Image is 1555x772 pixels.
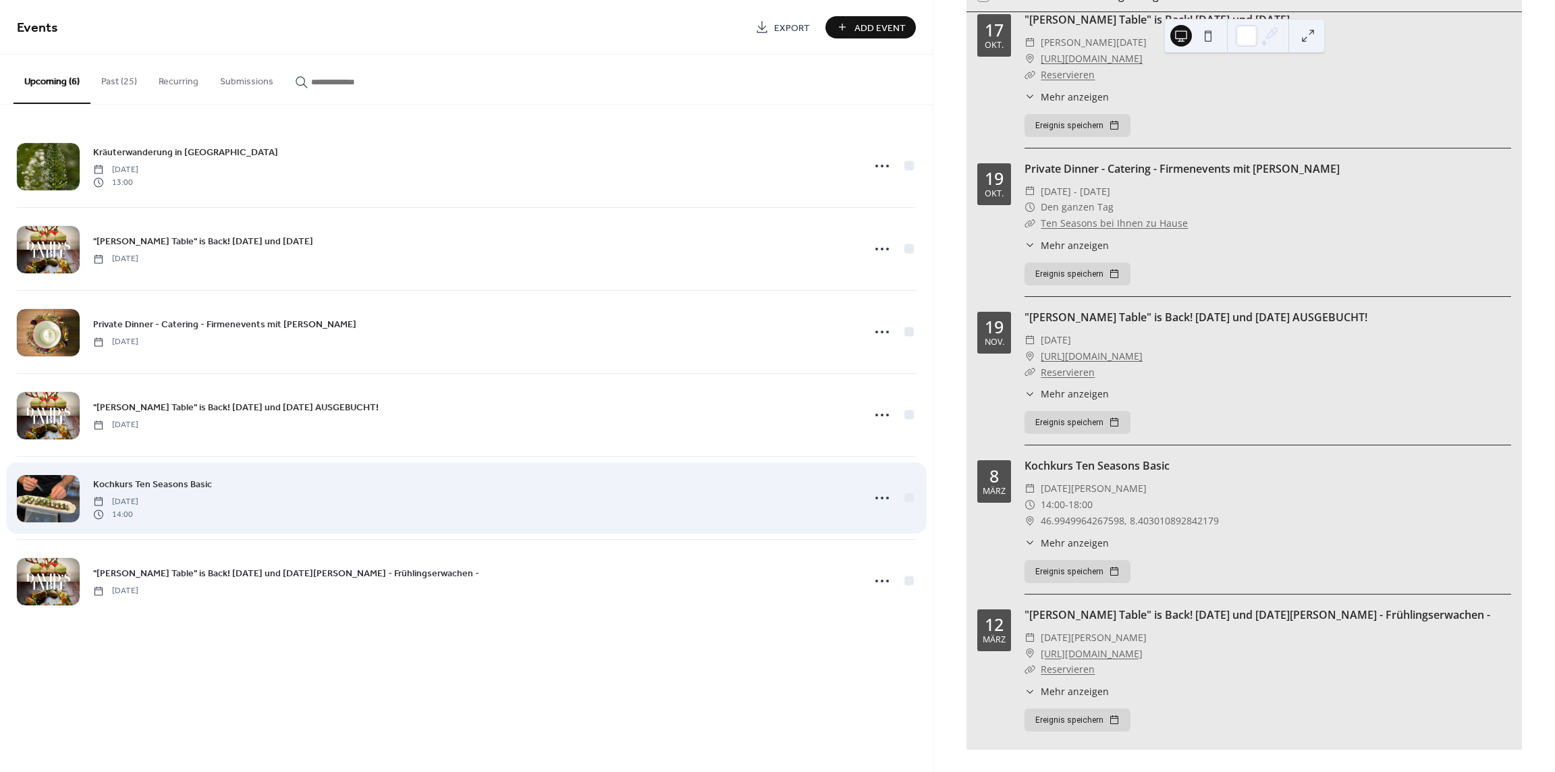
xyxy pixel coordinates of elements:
[1041,51,1143,67] a: [URL][DOMAIN_NAME]
[93,508,138,520] span: 14:00
[1025,630,1035,646] div: ​
[774,21,810,35] span: Export
[1025,67,1035,83] div: ​
[1025,348,1035,364] div: ​
[93,336,138,348] span: [DATE]
[1041,199,1114,215] span: Den ganzen Tag
[989,468,999,485] div: 8
[1025,684,1109,698] button: ​Mehr anzeigen
[1025,161,1340,176] a: Private Dinner - Catering - Firmenevents mit [PERSON_NAME]
[1041,90,1109,104] span: Mehr anzeigen
[1041,663,1095,675] a: Reservieren
[1068,497,1093,513] span: 18:00
[13,55,90,104] button: Upcoming (6)
[1041,68,1095,81] a: Reservieren
[93,233,313,249] a: "[PERSON_NAME] Table" is Back! [DATE] und [DATE]
[1041,348,1143,364] a: [URL][DOMAIN_NAME]
[93,401,379,415] span: "[PERSON_NAME] Table" is Back! [DATE] und [DATE] AUSGEBUCHT!
[93,253,138,265] span: [DATE]
[1041,217,1188,229] a: Ten Seasons bei Ihnen zu Hause
[1025,263,1130,285] button: Ereignis speichern
[985,41,1004,50] div: Okt.
[1025,364,1035,381] div: ​
[93,496,138,508] span: [DATE]
[1041,387,1109,401] span: Mehr anzeigen
[1025,536,1035,550] div: ​
[93,316,356,332] a: Private Dinner - Catering - Firmenevents mit [PERSON_NAME]
[1025,332,1035,348] div: ​
[985,190,1004,198] div: Okt.
[93,566,479,581] a: "[PERSON_NAME] Table" is Back! [DATE] und [DATE][PERSON_NAME] - Frühlingserwachen -
[90,55,148,103] button: Past (25)
[93,567,479,581] span: "[PERSON_NAME] Table" is Back! [DATE] und [DATE][PERSON_NAME] - Frühlingserwachen -
[1025,661,1035,678] div: ​
[1025,387,1109,401] button: ​Mehr anzeigen
[985,616,1004,633] div: 12
[93,399,379,415] a: "[PERSON_NAME] Table" is Back! [DATE] und [DATE] AUSGEBUCHT!
[1041,646,1143,662] a: [URL][DOMAIN_NAME]
[148,55,209,103] button: Recurring
[1025,215,1035,231] div: ​
[985,170,1004,187] div: 19
[1025,199,1035,215] div: ​
[93,419,138,431] span: [DATE]
[93,585,138,597] span: [DATE]
[1025,90,1109,104] button: ​Mehr anzeigen
[1041,536,1109,550] span: Mehr anzeigen
[1041,630,1147,646] span: [DATE][PERSON_NAME]
[1025,709,1130,732] button: Ereignis speichern
[1065,497,1068,513] span: -
[1025,310,1367,325] a: "[PERSON_NAME] Table" is Back! [DATE] und [DATE] AUSGEBUCHT!
[1025,387,1035,401] div: ​
[1025,51,1035,67] div: ​
[1041,238,1109,252] span: Mehr anzeigen
[1041,684,1109,698] span: Mehr anzeigen
[1025,114,1130,137] button: Ereignis speichern
[1041,366,1095,379] a: Reservieren
[93,146,278,160] span: Kräuterwanderung in [GEOGRAPHIC_DATA]
[1041,480,1147,497] span: [DATE][PERSON_NAME]
[1025,536,1109,550] button: ​Mehr anzeigen
[985,319,1004,335] div: 19
[985,22,1004,38] div: 17
[1025,411,1130,434] button: Ereignis speichern
[1025,238,1109,252] button: ​Mehr anzeigen
[1025,12,1290,27] a: "[PERSON_NAME] Table" is Back! [DATE] und [DATE]
[93,318,356,332] span: Private Dinner - Catering - Firmenevents mit [PERSON_NAME]
[93,176,138,188] span: 13:00
[1025,560,1130,583] button: Ereignis speichern
[1041,513,1219,529] span: 46.9949964267598, 8.403010892842179
[1041,34,1147,51] span: [PERSON_NAME][DATE]
[1041,184,1110,200] span: [DATE] - [DATE]
[1025,480,1035,497] div: ​
[1025,497,1035,513] div: ​
[985,338,1004,347] div: Nov.
[1025,684,1035,698] div: ​
[825,16,916,38] button: Add Event
[93,476,212,492] a: Kochkurs Ten Seasons Basic
[93,235,313,249] span: "[PERSON_NAME] Table" is Back! [DATE] und [DATE]
[93,144,278,160] a: Kräuterwanderung in [GEOGRAPHIC_DATA]
[1025,34,1035,51] div: ​
[17,15,58,41] span: Events
[745,16,820,38] a: Export
[209,55,284,103] button: Submissions
[93,164,138,176] span: [DATE]
[1041,332,1071,348] span: [DATE]
[1025,238,1035,252] div: ​
[1025,513,1035,529] div: ​
[983,636,1006,644] div: März
[983,487,1006,496] div: März
[1025,90,1035,104] div: ​
[1025,646,1035,662] div: ​
[93,478,212,492] span: Kochkurs Ten Seasons Basic
[1025,607,1490,622] a: "[PERSON_NAME] Table" is Back! [DATE] und [DATE][PERSON_NAME] - Frühlingserwachen -
[854,21,906,35] span: Add Event
[1025,184,1035,200] div: ​
[1041,497,1065,513] span: 14:00
[1025,458,1511,474] div: Kochkurs Ten Seasons Basic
